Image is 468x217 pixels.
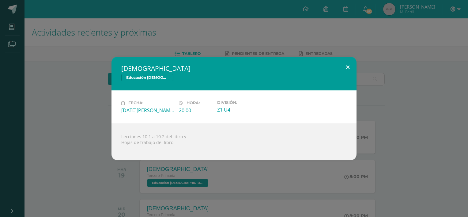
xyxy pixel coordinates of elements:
[121,64,347,73] h2: [DEMOGRAPHIC_DATA]
[128,101,143,105] span: Fecha:
[217,100,270,105] label: División:
[179,107,212,114] div: 20:00
[187,101,200,105] span: Hora:
[217,106,270,113] div: Z1 U4
[121,107,174,114] div: [DATE][PERSON_NAME]
[111,124,357,160] div: Lecciones 10.1 a 10.2 del libro y Hojas de trabajo del libro
[339,57,357,78] button: Close (Esc)
[121,74,173,81] span: Educación [DEMOGRAPHIC_DATA] Pri 3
